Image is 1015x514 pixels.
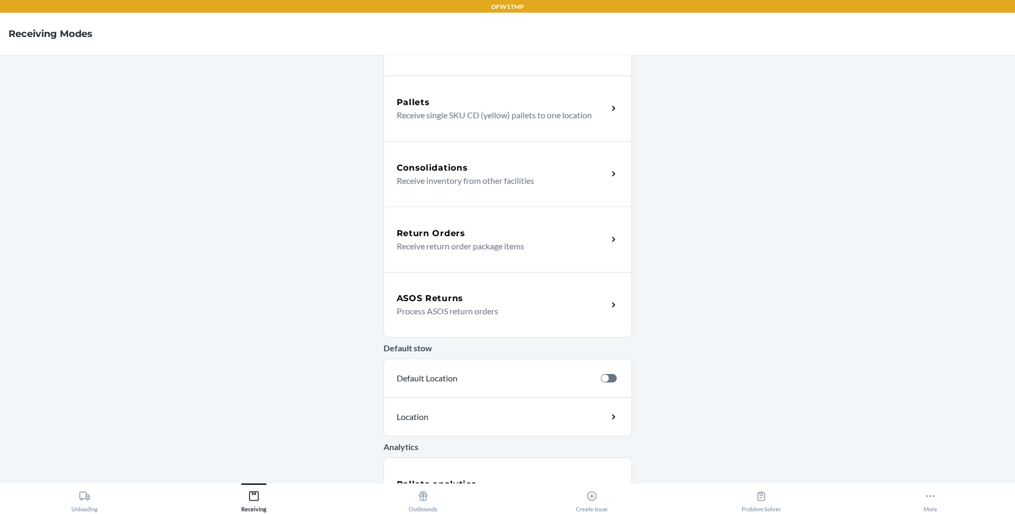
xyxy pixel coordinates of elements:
[397,372,592,385] p: Default Location
[383,76,632,141] a: PalletsReceive single SKU CD (yellow) pallets to one location
[491,2,524,12] p: DFW1TMP
[71,486,98,512] div: Unloading
[409,486,437,512] div: Outbounds
[846,483,1015,512] button: More
[383,342,632,354] p: Default stow
[397,174,599,187] p: Receive inventory from other facilities
[742,486,781,512] div: Problem Solver
[676,483,846,512] button: Problem Solver
[383,397,632,436] a: Location
[576,486,608,512] div: Create Issue
[383,141,632,207] a: ConsolidationsReceive inventory from other facilities
[169,483,339,512] button: Receiving
[397,162,468,174] h5: Consolidations
[383,207,632,272] a: Return OrdersReceive return order package items
[397,96,430,109] h5: Pallets
[397,109,599,122] p: Receive single SKU CD (yellow) pallets to one location
[383,272,632,338] a: ASOS ReturnsProcess ASOS return orders
[383,441,632,453] p: Analytics
[241,486,267,512] div: Receiving
[8,27,93,41] h4: Receiving Modes
[339,483,508,512] button: Outbounds
[397,292,463,305] h5: ASOS Returns
[508,483,677,512] button: Create Issue
[397,227,465,240] h5: Return Orders
[397,305,599,317] p: Process ASOS return orders
[397,410,522,423] p: Location
[397,478,477,491] h5: Pallets analytics
[923,486,937,512] div: More
[397,240,599,253] p: Receive return order package items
